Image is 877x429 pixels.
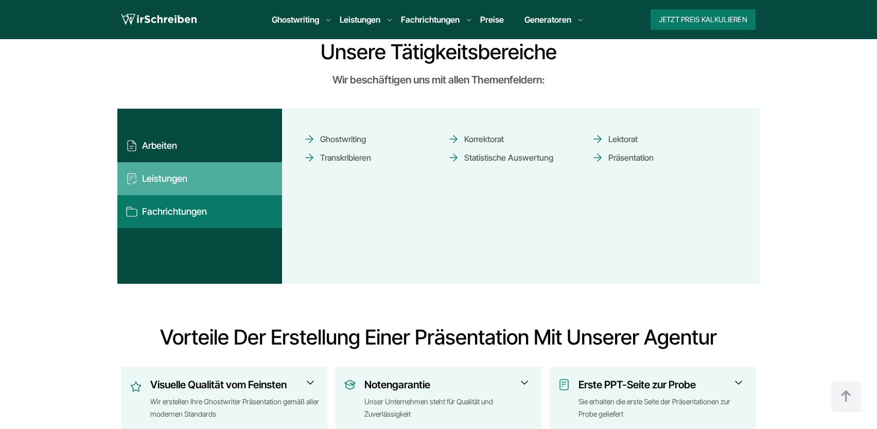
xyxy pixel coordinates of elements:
h2: Vorteile der Erstellung einer Präsentation mit unserer Agentur [117,325,760,350]
img: Leistungen [126,173,138,185]
div: Unser Unternehmen steht für Qualität und Zuverlässigkeit [364,396,533,420]
a: Präsentation [591,149,654,167]
div: Wir beschäftigen uns mit allen Themenfeldern: [117,72,760,88]
div: Sie erhalten die erste Seite der Präsentationen zur Probe geliefert [578,396,747,420]
h2: Unsere Tätigkeitsbereiche [117,40,760,64]
button: Fachrichtungen [117,195,282,228]
img: Fachrichtungen [126,205,138,218]
button: Jetzt Preis kalkulieren [651,9,756,30]
img: logo wirschreiben [121,12,197,27]
img: Visuelle Qualität vom Feinsten [130,379,142,395]
img: button top [831,381,862,412]
a: Ghostwriting [303,130,366,148]
img: Notengarantie [344,379,356,391]
a: Ghostwriting [272,13,319,26]
a: Fachrichtungen [401,13,460,26]
h3: Erste PPT-Seite zur Probe [578,376,741,393]
a: Preise [480,14,504,25]
a: Statistische Auswertung [447,149,553,167]
a: Generatoren [524,13,571,26]
h3: Visuelle Qualität vom Feinsten [150,376,312,393]
div: Wir erstellen Ihre Ghostwriter Präsentation gemäß aller modernen Standards [150,396,319,420]
a: Transkribieren [303,149,371,167]
button: Arbeiten [117,129,282,162]
img: Erste PPT-Seite zur Probe [558,379,570,391]
a: Korrektorat [447,130,504,148]
a: Leistungen [340,13,380,26]
img: Arbeiten [126,140,138,152]
h3: Notengarantie [364,376,527,393]
button: Leistungen [117,162,282,195]
a: Lektorat [591,130,638,148]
